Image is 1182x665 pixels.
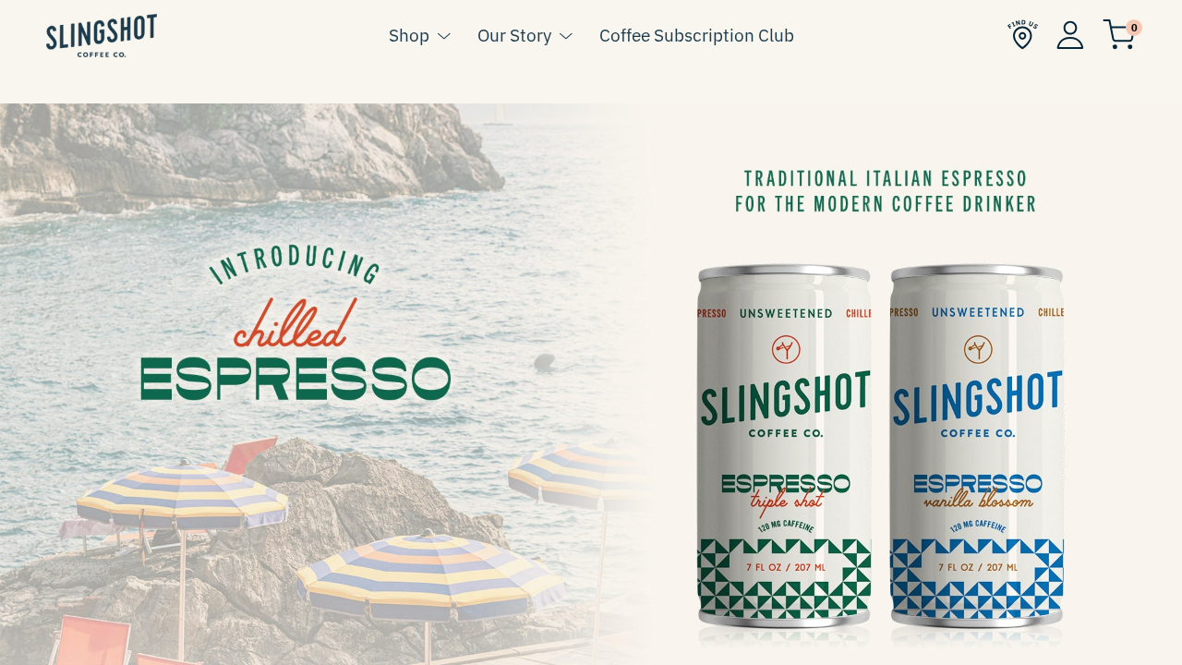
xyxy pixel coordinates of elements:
[599,21,794,49] a: Coffee Subscription Club
[1056,20,1084,49] img: Account
[1103,19,1136,50] img: cart
[389,21,429,49] a: Shop
[1103,24,1136,46] a: 0
[1126,19,1142,36] span: 0
[1007,19,1038,50] img: Find Us
[477,21,551,49] a: Our Story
